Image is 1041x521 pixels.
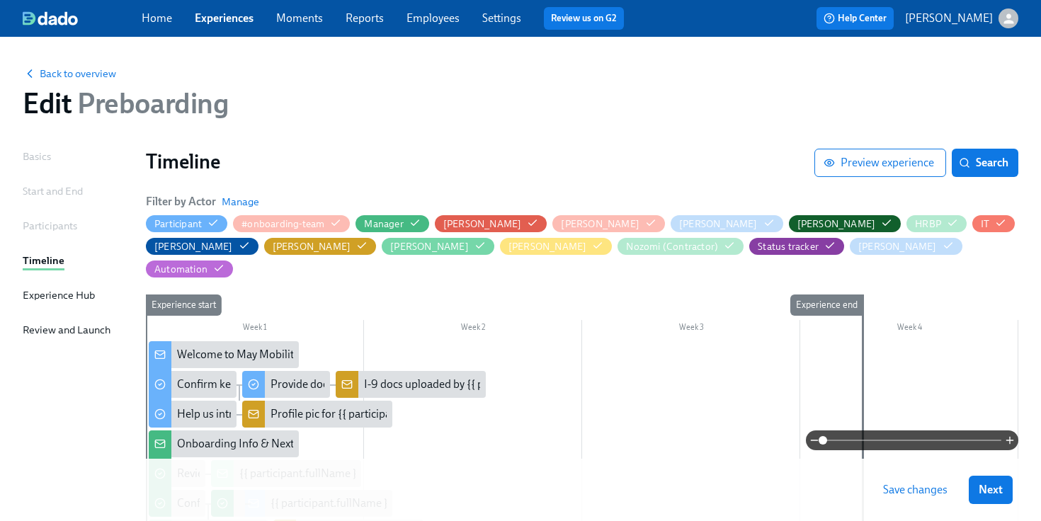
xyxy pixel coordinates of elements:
[146,260,233,277] button: Automation
[981,217,989,231] div: Hide IT
[23,287,95,303] div: Experience Hub
[814,149,946,177] button: Preview experience
[154,263,207,276] div: Hide Automation
[364,217,403,231] div: Hide Manager
[390,240,469,253] div: Hide Lacey Heiss
[271,377,477,392] div: Provide documents for your I-9 verification
[264,238,377,255] button: [PERSON_NAME]
[382,238,494,255] button: [PERSON_NAME]
[671,215,783,232] button: [PERSON_NAME]
[552,215,665,232] button: [PERSON_NAME]
[826,156,934,170] span: Preview experience
[406,11,460,25] a: Employees
[789,215,901,232] button: [PERSON_NAME]
[273,240,351,253] div: Hide Kaelyn
[23,86,229,120] h1: Edit
[146,149,814,174] h1: Timeline
[979,483,1003,497] span: Next
[952,149,1018,177] button: Search
[271,406,742,422] div: Profile pic for {{ participant.startDate | MM/DD }} new [PERSON_NAME] {{ participant.fullName }}
[883,483,948,497] span: Save changes
[23,218,77,234] div: Participants
[276,11,323,25] a: Moments
[23,149,51,164] div: Basics
[905,11,993,26] p: [PERSON_NAME]
[355,215,428,232] button: Manager
[443,217,522,231] div: Hide Amanda Krause
[850,238,962,255] button: [PERSON_NAME]
[23,322,110,338] div: Review and Launch
[177,406,339,422] div: Help us introduce you to the team
[222,195,259,209] button: Manage
[23,253,64,268] div: Timeline
[233,215,350,232] button: #onboarding-team
[154,240,233,253] div: Hide Josh
[149,401,237,428] div: Help us introduce you to the team
[177,347,448,362] div: Welcome to May Mobility, {{ participant.firstName }}! 🎉
[336,371,486,398] div: I-9 docs uploaded by {{ participant.startDate | MM/DD }} new [PERSON_NAME] {{ participant.fullNam...
[146,294,222,316] div: Experience start
[23,11,78,25] img: dado
[146,215,227,232] button: Participant
[346,11,384,25] a: Reports
[582,320,800,338] div: Week 3
[149,341,299,368] div: Welcome to May Mobility, {{ participant.firstName }}! 🎉
[817,7,894,30] button: Help Center
[618,238,744,255] button: Nozomi (Contractor)
[23,11,142,25] a: dado
[242,371,330,398] div: Provide documents for your I-9 verification
[177,377,341,392] div: Confirm key details about yourself
[241,217,324,231] div: Hide #onboarding-team
[561,217,639,231] div: Hide Ana
[800,320,1018,338] div: Week 4
[873,476,957,504] button: Save changes
[500,238,613,255] button: [PERSON_NAME]
[969,476,1013,504] button: Next
[679,217,758,231] div: Hide David Murphy
[858,240,937,253] div: Hide Tomoko Iwai
[758,240,819,253] div: Hide Status tracker
[23,67,116,81] button: Back to overview
[790,294,863,316] div: Experience end
[23,183,83,199] div: Start and End
[364,377,871,392] div: I-9 docs uploaded by {{ participant.startDate | MM/DD }} new [PERSON_NAME] {{ participant.fullNam...
[962,156,1008,170] span: Search
[154,217,202,231] div: Hide Participant
[146,194,216,210] h6: Filter by Actor
[364,320,582,338] div: Week 2
[146,238,258,255] button: [PERSON_NAME]
[142,11,172,25] a: Home
[915,217,941,231] div: Hide HRBP
[435,215,547,232] button: [PERSON_NAME]
[482,11,521,25] a: Settings
[905,8,1018,28] button: [PERSON_NAME]
[72,86,228,120] span: Preboarding
[544,7,624,30] button: Review us on G2
[749,238,844,255] button: Status tracker
[972,215,1015,232] button: IT
[797,217,876,231] div: Hide Derek Baker
[242,401,392,428] div: Profile pic for {{ participant.startDate | MM/DD }} new [PERSON_NAME] {{ participant.fullName }}
[149,371,237,398] div: Confirm key details about yourself
[508,240,587,253] div: Hide Laura
[551,11,617,25] a: Review us on G2
[195,11,254,25] a: Experiences
[824,11,887,25] span: Help Center
[626,240,718,253] div: Hide Nozomi (Contractor)
[906,215,967,232] button: HRBP
[146,320,364,338] div: Week 1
